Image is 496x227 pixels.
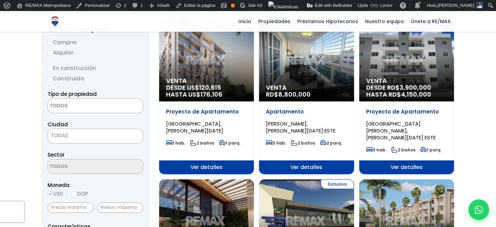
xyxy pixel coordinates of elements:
span: 2 baños [391,147,415,153]
span: Venta [366,77,447,84]
input: USD [48,191,53,197]
a: Exclusiva Venta DESDE US$120,615 HASTA US$176,106 Proyecto de Apartamento [GEOGRAPHIC_DATA], [PER... [159,19,254,174]
span: Tipo de propiedad [48,90,97,98]
input: Alquilar [48,50,53,56]
input: Comprar [48,40,53,46]
span: [GEOGRAPHIC_DATA][PERSON_NAME], [PERSON_NAME][DATE] ESTE [366,120,436,141]
textarea: Search [48,159,115,174]
span: TODAS [48,129,143,144]
span: DESDE US$ [166,84,247,98]
h2: Filtros de búsqueda [48,26,143,33]
label: USD [48,189,63,198]
span: Propiedades [255,16,294,27]
span: Venta [266,84,347,91]
span: Ver detalles [259,160,354,174]
a: Nuestro equipo [362,11,407,32]
span: TODAS [48,131,143,140]
input: Construida [48,76,53,82]
span: 2 baños [291,140,315,146]
span: 4,150,000 [401,90,431,99]
span: 3 hab. [266,140,286,146]
span: HASTA RD$ [366,91,447,98]
span: Ver detalles [159,160,254,174]
span: 120,615 [199,83,221,92]
span: 176,106 [200,90,223,99]
textarea: Search [48,99,115,113]
span: 1 parq. [420,147,442,153]
a: RE/MAX Metropolitana [49,11,61,32]
span: Préstamos Hipotecarios [294,16,362,27]
span: Nuestro equipo [362,16,407,27]
img: Visitas de 48 horas. Haz clic para ver más estadísticas del sitio. [268,1,298,12]
div: Aceptable [231,3,235,8]
span: 2 parq. [320,140,342,146]
p: Apartamento [266,108,347,115]
input: DOP [72,191,77,197]
input: Precio mínimo [48,203,94,213]
span: Exclusiva [321,179,354,189]
p: Proyecto de Apartamento [366,108,447,115]
img: Logo de REMAX [49,16,61,28]
span: [GEOGRAPHIC_DATA], [PERSON_NAME][DATE] [166,120,223,134]
span: 8,800,000 [278,90,311,99]
span: 1 hab. [166,140,185,146]
p: Proyecto de Apartamento [166,108,247,115]
span: DESDE RD$ [366,84,447,98]
label: Alquilar [48,48,143,57]
a: Propiedades [255,11,294,32]
span: 3 hab. [366,147,386,153]
a: Inicio [235,11,255,32]
span: Ciudad [48,121,68,128]
span: HASTA US$ [166,91,247,98]
span: 3,900,000 [400,83,431,92]
a: Únete a RE/MAX [407,11,454,32]
span: Venta [166,77,247,84]
label: Comprar [48,38,143,47]
input: Precio máximo [97,203,143,213]
span: Inicio [235,16,255,27]
a: Venta DESDE RD$3,900,000 HASTA RD$4,150,000 Proyecto de Apartamento [GEOGRAPHIC_DATA][PERSON_NAME... [359,19,454,174]
span: TODAS [51,132,68,139]
span: 1 parq. [219,140,240,146]
span: Site Kit [248,3,262,8]
a: Venta RD$8,800,000 Apartamento [PERSON_NAME], [PERSON_NAME][DATE] ESTE 3 hab. 2 baños 2 parq. Ver... [259,19,354,174]
span: Moneda [48,181,143,189]
label: Construida [48,74,143,83]
label: DOP [72,189,88,198]
span: 2 baños [190,140,214,146]
span: RD$ [266,90,311,99]
label: En construcción [48,64,143,72]
span: [PERSON_NAME] [437,3,474,8]
a: Préstamos Hipotecarios [294,11,362,32]
span: Sector [48,151,65,158]
span: Únete a RE/MAX [407,16,454,27]
input: En construcción [48,66,53,71]
span: Ver detalles [359,160,454,174]
span: [PERSON_NAME], [PERSON_NAME][DATE] ESTE [266,120,335,134]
